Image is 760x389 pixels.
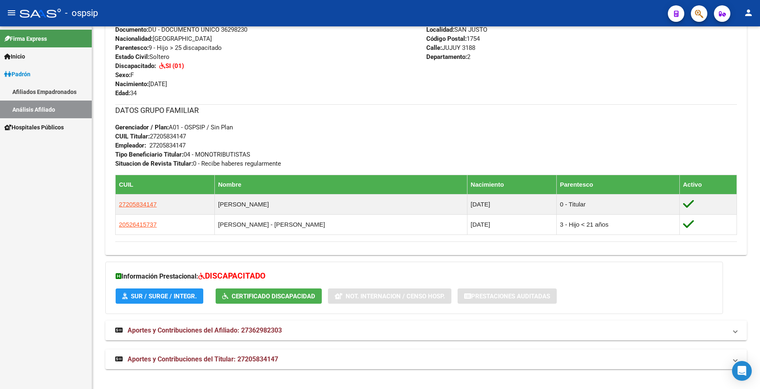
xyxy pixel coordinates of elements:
span: Prestaciones Auditadas [471,293,550,300]
span: Aportes y Contribuciones del Titular: 27205834147 [128,355,278,363]
mat-expansion-panel-header: Aportes y Contribuciones del Titular: 27205834147 [105,349,747,369]
strong: Tipo Beneficiario Titular: [115,151,184,158]
strong: Discapacitado: [115,62,156,70]
span: Hospitales Públicos [4,123,64,132]
span: SAN JUSTO [426,26,487,33]
th: Nacimiento [467,175,556,194]
th: Parentesco [556,175,679,194]
strong: Edad: [115,89,130,97]
span: Firma Express [4,34,47,43]
span: 20526415737 [119,221,157,228]
span: Soltero [115,53,170,61]
td: [PERSON_NAME] [214,194,467,214]
strong: Nacimiento: [115,80,149,88]
strong: Nacionalidad: [115,35,153,42]
span: 04 - MONOTRIBUTISTAS [115,151,250,158]
button: Not. Internacion / Censo Hosp. [328,288,451,304]
span: A01 - OSPSIP / Sin Plan [115,124,233,131]
div: Open Intercom Messenger [732,361,752,381]
th: Activo [679,175,737,194]
h3: Información Prestacional: [116,270,713,282]
span: Aportes y Contribuciones del Afiliado: 27362982303 [128,326,282,334]
button: Prestaciones Auditadas [458,288,557,304]
th: Nombre [214,175,467,194]
span: 27205834147 [119,201,157,208]
span: 9 - Hijo > 25 discapacitado [115,44,222,52]
span: 0 - Recibe haberes regularmente [115,160,281,167]
td: [PERSON_NAME] - [PERSON_NAME] [214,214,467,234]
strong: Departamento: [426,53,467,61]
td: [DATE] [467,194,556,214]
h3: DATOS GRUPO FAMILIAR [115,105,737,116]
div: 27205834147 [149,141,186,150]
td: 0 - Titular [556,194,679,214]
span: F [115,71,134,79]
span: SUR / SURGE / INTEGR. [131,293,197,300]
span: Padrón [4,70,30,79]
td: [DATE] [467,214,556,234]
span: DU - DOCUMENTO UNICO 36298230 [115,26,247,33]
span: 2 [426,53,470,61]
span: Certificado Discapacidad [232,293,315,300]
strong: Empleador: [115,142,146,149]
strong: Parentesco: [115,44,149,52]
th: CUIL [116,175,215,194]
strong: Documento: [115,26,148,33]
span: JUJUY 3188 [426,44,475,52]
strong: Situacion de Revista Titular: [115,160,193,167]
mat-icon: person [744,8,753,18]
button: Certificado Discapacidad [216,288,322,304]
span: - ospsip [65,4,98,22]
strong: Calle: [426,44,442,52]
span: 1754 [426,35,480,42]
strong: Código Postal: [426,35,467,42]
strong: CUIL Titular: [115,133,150,140]
strong: Sexo: [115,71,130,79]
span: 34 [115,89,137,97]
span: Inicio [4,52,25,61]
strong: Estado Civil: [115,53,149,61]
span: Not. Internacion / Censo Hosp. [346,293,445,300]
td: 3 - Hijo < 21 años [556,214,679,234]
span: [DATE] [115,80,167,88]
strong: Gerenciador / Plan: [115,124,169,131]
strong: Localidad: [426,26,454,33]
strong: SI (01) [165,62,184,70]
mat-icon: menu [7,8,16,18]
span: DISCAPACITADO [205,271,265,281]
button: SUR / SURGE / INTEGR. [116,288,203,304]
mat-expansion-panel-header: Aportes y Contribuciones del Afiliado: 27362982303 [105,321,747,340]
span: [GEOGRAPHIC_DATA] [115,35,212,42]
span: 27205834147 [115,133,186,140]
